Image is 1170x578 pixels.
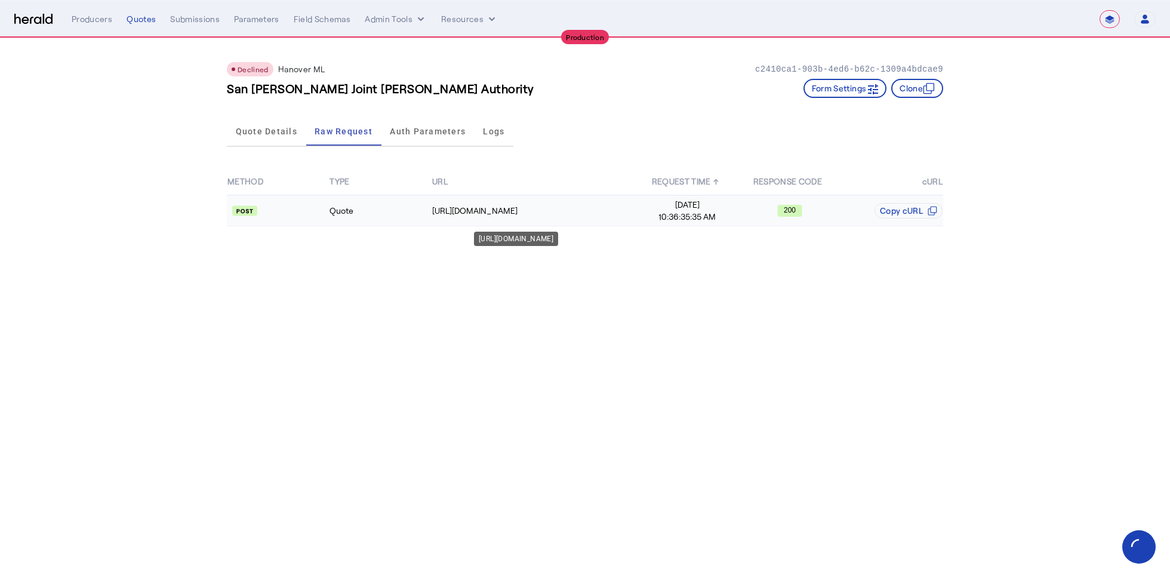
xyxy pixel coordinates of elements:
[170,13,220,25] div: Submissions
[713,176,719,186] span: ↑
[236,127,297,136] span: Quote Details
[278,63,325,75] p: Hanover ML
[238,65,269,73] span: Declined
[365,13,427,25] button: internal dropdown menu
[294,13,351,25] div: Field Schemas
[329,195,431,226] td: Quote
[891,79,943,98] button: Clone
[72,13,112,25] div: Producers
[637,199,738,211] span: [DATE]
[227,168,329,195] th: METHOD
[841,168,943,195] th: cURL
[329,168,431,195] th: TYPE
[315,127,372,136] span: Raw Request
[738,168,840,195] th: RESPONSE CODE
[474,232,558,246] div: [URL][DOMAIN_NAME]
[483,127,504,136] span: Logs
[636,168,738,195] th: REQUEST TIME
[441,13,498,25] button: Resources dropdown menu
[390,127,466,136] span: Auth Parameters
[755,63,943,75] p: c2410ca1-903b-4ed6-b62c-1309a4bdcae9
[127,13,156,25] div: Quotes
[784,206,796,214] text: 200
[432,168,636,195] th: URL
[803,79,887,98] button: Form Settings
[14,14,53,25] img: Herald Logo
[432,205,636,217] div: [URL][DOMAIN_NAME]
[234,13,279,25] div: Parameters
[875,203,943,219] button: Copy cURL
[561,30,609,44] div: Production
[637,211,738,223] span: 10:36:35:35 AM
[227,80,534,97] h3: San [PERSON_NAME] Joint [PERSON_NAME] Authority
